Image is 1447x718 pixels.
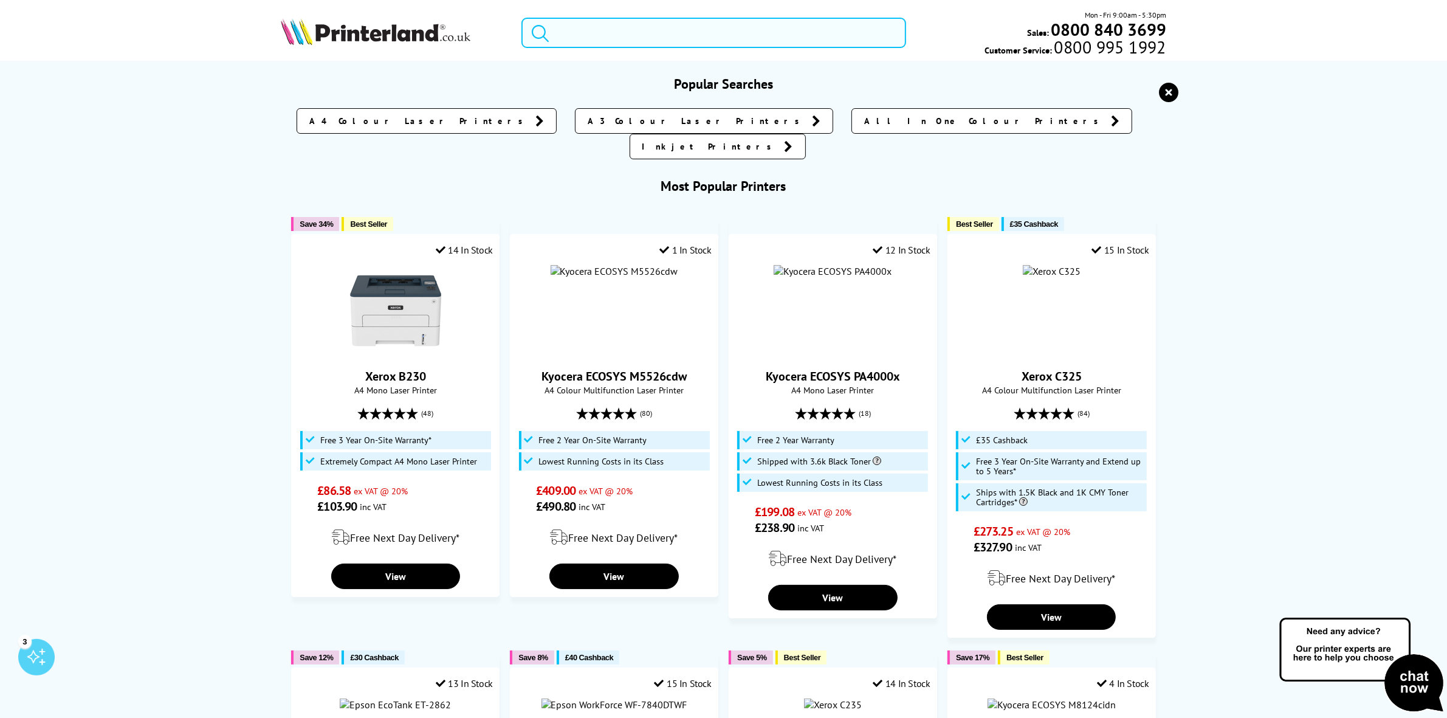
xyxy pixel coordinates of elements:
[539,435,647,445] span: Free 2 Year On-Site Warranty
[1051,18,1166,41] b: 0800 840 3699
[1049,24,1166,35] a: 0800 840 3699
[774,265,892,277] img: Kyocera ECOSYS PA4000x
[309,115,529,127] span: A4 Colour Laser Printers
[342,651,404,664] button: £30 Cashback
[588,115,806,127] span: A3 Colour Laser Printers
[976,488,1144,507] span: Ships with 1.5K Black and 1K CMY Toner Cartridges*
[551,265,678,277] img: Kyocera ECOSYS M5526cdw
[536,483,576,499] span: £409.00
[557,651,619,664] button: £40 Cashback
[291,217,339,231] button: Save 34%
[350,653,398,662] span: £30 Cashback
[974,523,1013,539] span: £273.25
[1085,9,1166,21] span: Mon - Fri 9:00am - 5:30pm
[340,699,451,711] img: Epson EcoTank ET-2862
[354,485,408,497] span: ex VAT @ 20%
[579,501,605,513] span: inc VAT
[297,108,557,134] a: A4 Colour Laser Printers
[988,699,1116,711] img: Kyocera ECOSYS M8124cidn
[1010,219,1058,229] span: £35 Cashback
[320,435,431,445] span: Free 3 Year On-Site Warranty*
[518,653,548,662] span: Save 8%
[317,483,351,499] span: £86.58
[956,219,993,229] span: Best Seller
[976,435,1028,445] span: £35 Cashback
[873,244,930,256] div: 12 In Stock
[521,18,906,48] input: Search product o
[630,134,806,159] a: Inkjet Printers
[768,585,897,610] a: View
[1022,368,1082,384] a: Xerox C325
[974,539,1012,555] span: £327.90
[766,368,900,384] a: Kyocera ECOSYS PA4000x
[421,402,433,425] span: (48)
[954,384,1149,396] span: A4 Colour Multifunction Laser Printer
[998,651,1050,664] button: Best Seller
[517,520,711,554] div: modal_delivery
[1016,526,1070,537] span: ex VAT @ 20%
[510,651,554,664] button: Save 8%
[1002,217,1064,231] button: £35 Cashback
[579,485,633,497] span: ex VAT @ 20%
[360,501,387,513] span: inc VAT
[575,108,833,134] a: A3 Colour Laser Printers
[1027,27,1049,38] span: Sales:
[350,347,441,359] a: Xerox B230
[804,699,862,711] img: Xerox C235
[956,653,989,662] span: Save 17%
[281,75,1166,92] h3: Popular Searches
[735,542,930,576] div: modal_delivery
[298,384,492,396] span: A4 Mono Laser Printer
[797,506,851,518] span: ex VAT @ 20%
[757,478,882,488] span: Lowest Running Costs in its Class
[642,140,778,153] span: Inkjet Printers
[976,457,1144,476] span: Free 3 Year On-Site Warranty and Extend up to 5 Years*
[659,244,712,256] div: 1 In Stock
[436,244,493,256] div: 14 In Stock
[350,265,441,356] img: Xerox B230
[320,457,477,466] span: Extremely Compact A4 Mono Laser Printer
[864,115,1105,127] span: All In One Colour Printers
[987,604,1116,630] a: View
[947,217,999,231] button: Best Seller
[947,651,995,664] button: Save 17%
[365,368,426,384] a: Xerox B230
[1023,265,1081,277] img: Xerox C325
[640,402,652,425] span: (80)
[331,564,460,589] a: View
[784,653,821,662] span: Best Seller
[737,653,766,662] span: Save 5%
[549,564,678,589] a: View
[565,653,613,662] span: £40 Cashback
[655,677,712,689] div: 15 In Stock
[541,368,687,384] a: Kyocera ECOSYS M5526cdw
[859,402,871,425] span: (18)
[1091,244,1149,256] div: 15 In Stock
[985,41,1166,56] span: Customer Service:
[954,561,1149,595] div: modal_delivery
[755,520,794,536] span: £238.90
[1097,677,1149,689] div: 4 In Stock
[300,653,333,662] span: Save 12%
[298,520,492,554] div: modal_delivery
[350,219,387,229] span: Best Seller
[300,219,333,229] span: Save 34%
[851,108,1132,134] a: All In One Colour Printers
[757,435,834,445] span: Free 2 Year Warranty
[539,457,664,466] span: Lowest Running Costs in its Class
[342,217,393,231] button: Best Seller
[757,457,881,466] span: Shipped with 3.6k Black Toner
[436,677,493,689] div: 13 In Stock
[317,499,357,514] span: £103.90
[536,499,576,514] span: £490.80
[735,384,930,396] span: A4 Mono Laser Printer
[1015,542,1042,553] span: inc VAT
[281,18,470,45] img: Printerland Logo
[1078,402,1090,425] span: (84)
[729,651,772,664] button: Save 5%
[873,677,930,689] div: 14 In Stock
